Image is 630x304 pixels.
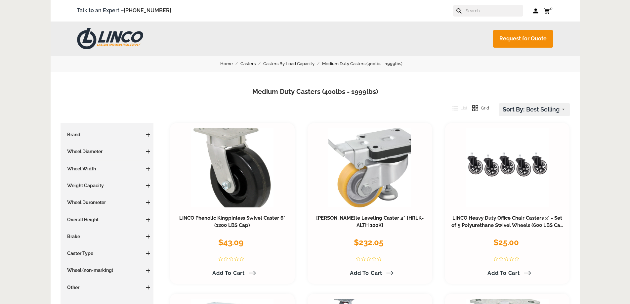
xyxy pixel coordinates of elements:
[447,103,468,113] button: List
[493,30,553,48] a: Request for Quote
[451,215,564,236] a: LINCO Heavy Duty Office Chair Casters 3" - Set of 5 Polyurethane Swivel Wheels (600 LBS Cap Combi...
[346,268,394,279] a: Add to Cart
[487,270,520,276] span: Add to Cart
[64,233,150,240] h3: Brake
[218,238,243,247] span: $43.09
[322,60,410,67] a: Medium Duty Casters (400lbs - 1999lbs)
[64,182,150,189] h3: Weight Capacity
[483,268,531,279] a: Add to Cart
[544,7,553,15] a: 0
[64,131,150,138] h3: Brand
[208,268,256,279] a: Add to Cart
[64,284,150,291] h3: Other
[124,7,171,14] a: [PHONE_NUMBER]
[220,60,240,67] a: Home
[64,267,150,274] h3: Wheel (non-marking)
[64,199,150,206] h3: Wheel Durometer
[61,87,570,97] h1: Medium Duty Casters (400lbs - 1999lbs)
[550,6,553,11] span: 0
[533,8,539,14] a: Log in
[493,238,519,247] span: $25.00
[179,215,285,228] a: LINCO Phenolic Kingpinless Swivel Caster 6" (1200 LBS Cap)
[64,216,150,223] h3: Overall Height
[77,6,171,15] span: Talk to an Expert –
[350,270,382,276] span: Add to Cart
[316,215,424,228] a: [PERSON_NAME]le Leveling Caster 4" [HRLK-ALTH 100K]
[465,5,523,17] input: Search
[77,28,143,49] img: LINCO CASTERS & INDUSTRIAL SUPPLY
[64,250,150,257] h3: Caster Type
[64,165,150,172] h3: Wheel Width
[212,270,245,276] span: Add to Cart
[64,148,150,155] h3: Wheel Diameter
[467,103,489,113] button: Grid
[354,238,383,247] span: $232.05
[263,60,322,67] a: Casters By Load Capacity
[240,60,263,67] a: Casters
